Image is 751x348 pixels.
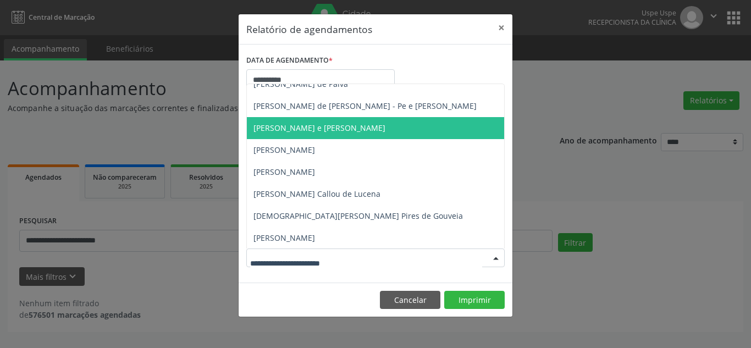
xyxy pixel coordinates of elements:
button: Imprimir [444,291,505,310]
label: DATA DE AGENDAMENTO [246,52,333,69]
h5: Relatório de agendamentos [246,22,372,36]
span: [PERSON_NAME] [253,145,315,155]
span: [PERSON_NAME] Callou de Lucena [253,189,380,199]
span: [PERSON_NAME] e [PERSON_NAME] [253,123,385,133]
span: [DEMOGRAPHIC_DATA][PERSON_NAME] Pires de Gouveia [253,211,463,221]
span: [PERSON_NAME] [253,233,315,243]
button: Close [490,14,512,41]
span: [PERSON_NAME] [253,167,315,177]
span: [PERSON_NAME] de Paiva [253,79,348,89]
button: Cancelar [380,291,440,310]
span: [PERSON_NAME] de [PERSON_NAME] - Pe e [PERSON_NAME] [253,101,477,111]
